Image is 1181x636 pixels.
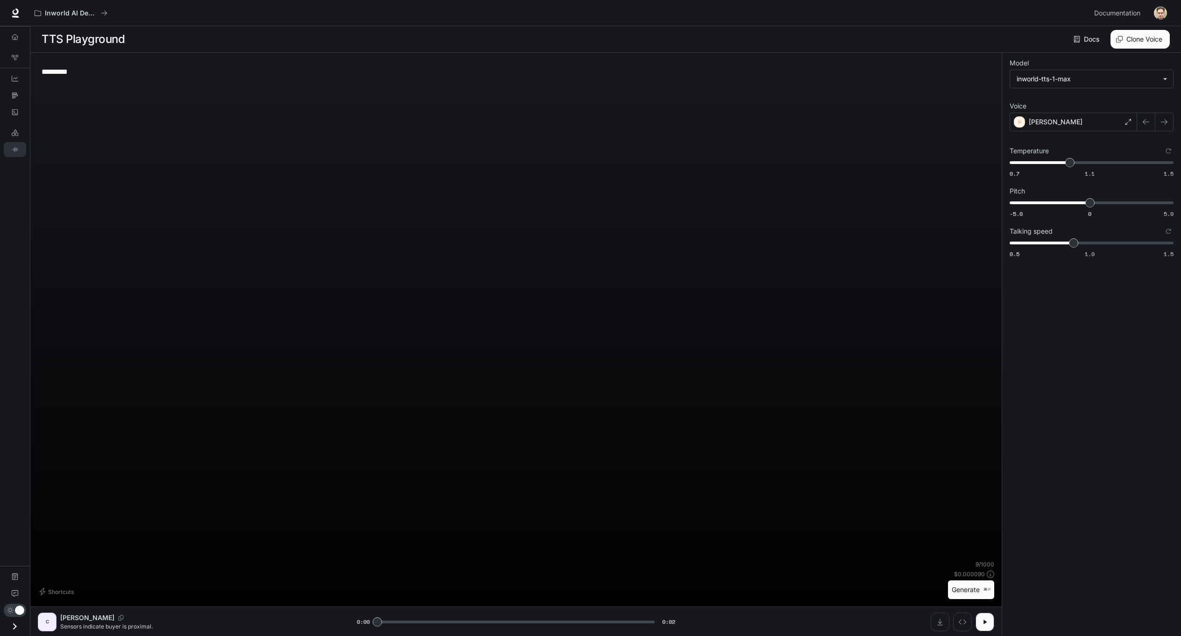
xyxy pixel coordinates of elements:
button: Reset to default [1163,226,1174,236]
a: Graph Registry [4,50,26,65]
button: All workspaces [30,4,112,22]
a: Feedback [4,586,26,601]
p: Sensors indicate buyer is proximal. [60,622,334,630]
a: Documentation [1090,4,1147,22]
a: LLM Playground [4,125,26,140]
span: 0:02 [662,617,675,627]
a: Traces [4,88,26,103]
span: Documentation [1094,7,1140,19]
img: User avatar [1154,7,1167,20]
button: Open drawer [4,617,25,636]
span: 0.7 [1010,170,1019,178]
a: Documentation [4,569,26,584]
span: 0.5 [1010,250,1019,258]
span: 1.0 [1085,250,1095,258]
a: TTS Playground [4,142,26,157]
span: 1.5 [1164,250,1174,258]
p: Pitch [1010,188,1025,194]
p: Temperature [1010,148,1049,154]
h1: TTS Playground [42,30,125,49]
a: Logs [4,105,26,120]
p: $ 0.000090 [954,570,985,578]
p: Model [1010,60,1029,66]
div: inworld-tts-1-max [1010,70,1173,88]
button: Download audio [931,613,949,631]
p: 9 / 1000 [976,560,994,568]
span: 1.5 [1164,170,1174,178]
button: Inspect [953,613,972,631]
span: 5.0 [1164,210,1174,218]
span: 0:00 [357,617,370,627]
button: Shortcuts [38,584,78,599]
div: inworld-tts-1-max [1017,74,1158,84]
p: Inworld AI Demos [45,9,97,17]
button: Clone Voice [1110,30,1170,49]
p: ⌘⏎ [983,587,990,593]
p: [PERSON_NAME] [1029,117,1082,127]
button: Generate⌘⏎ [948,580,994,600]
span: Dark mode toggle [15,605,24,615]
button: User avatar [1151,4,1170,22]
button: Reset to default [1163,146,1174,156]
span: -5.0 [1010,210,1023,218]
span: 0 [1088,210,1091,218]
a: Docs [1072,30,1103,49]
span: 1.1 [1085,170,1095,178]
p: Voice [1010,103,1026,109]
p: Talking speed [1010,228,1053,235]
div: C [40,615,55,629]
button: Copy Voice ID [114,615,127,621]
a: Dashboards [4,71,26,86]
a: Overview [4,29,26,44]
p: [PERSON_NAME] [60,613,114,622]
